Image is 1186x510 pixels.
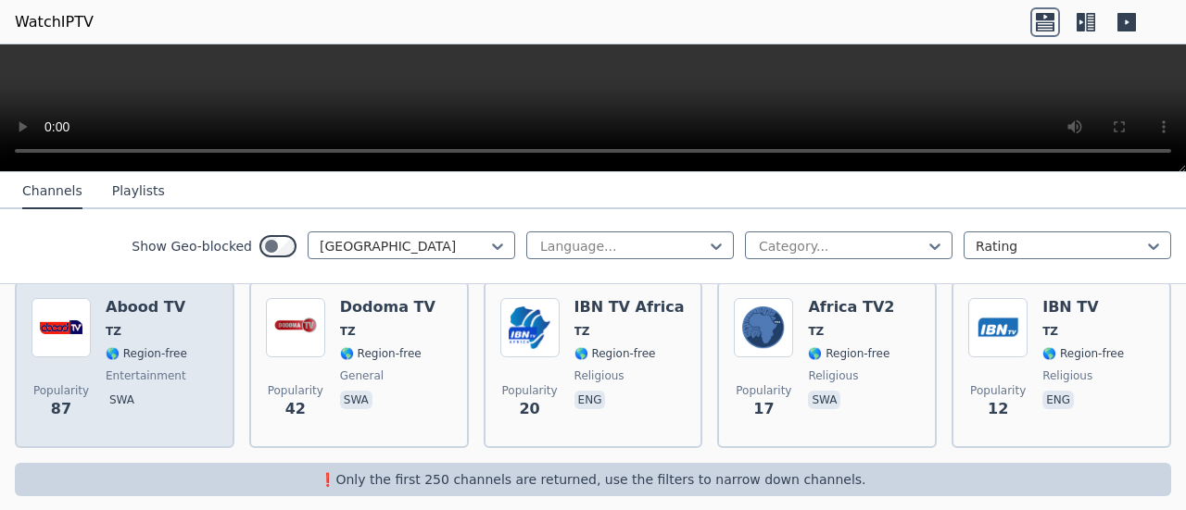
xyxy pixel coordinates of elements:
[808,368,858,383] span: religious
[574,346,656,361] span: 🌎 Region-free
[734,298,793,357] img: Africa TV2
[340,391,372,409] p: swa
[22,470,1164,489] p: ❗️Only the first 250 channels are returned, use the filters to narrow down channels.
[736,383,791,398] span: Popularity
[340,324,356,339] span: TZ
[1042,298,1124,317] h6: IBN TV
[1042,391,1074,409] p: eng
[51,398,71,420] span: 87
[22,174,82,209] button: Channels
[574,368,625,383] span: religious
[519,398,539,420] span: 20
[1042,346,1124,361] span: 🌎 Region-free
[502,383,558,398] span: Popularity
[808,346,889,361] span: 🌎 Region-free
[808,324,824,339] span: TZ
[970,383,1026,398] span: Popularity
[106,324,121,339] span: TZ
[106,298,187,317] h6: Abood TV
[340,346,422,361] span: 🌎 Region-free
[106,346,187,361] span: 🌎 Region-free
[285,398,306,420] span: 42
[106,391,138,409] p: swa
[340,298,435,317] h6: Dodoma TV
[988,398,1008,420] span: 12
[266,298,325,357] img: Dodoma TV
[268,383,323,398] span: Popularity
[574,298,685,317] h6: IBN TV Africa
[500,298,560,357] img: IBN TV Africa
[808,391,840,409] p: swa
[106,368,186,383] span: entertainment
[808,298,894,317] h6: Africa TV2
[15,11,94,33] a: WatchIPTV
[968,298,1028,357] img: IBN TV
[33,383,89,398] span: Popularity
[112,174,165,209] button: Playlists
[574,391,606,409] p: eng
[574,324,590,339] span: TZ
[340,368,384,383] span: general
[753,398,774,420] span: 17
[1042,368,1092,383] span: religious
[32,298,91,357] img: Abood TV
[132,237,252,255] label: Show Geo-blocked
[1042,324,1058,339] span: TZ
